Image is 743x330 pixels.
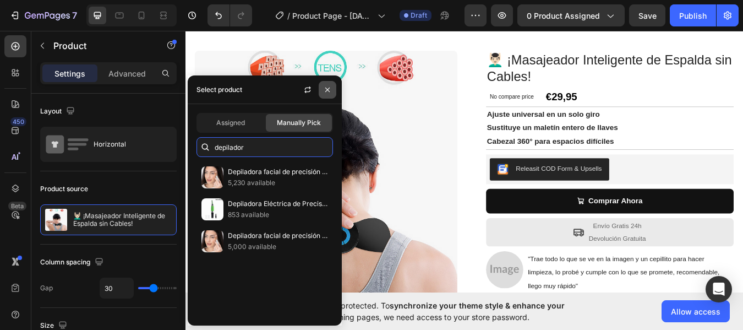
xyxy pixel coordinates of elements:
[40,283,53,293] div: Gap
[477,197,542,213] div: Comprar Ahora
[228,198,328,209] p: Depiladora Eléctrica de Precisión XPRO2
[228,209,328,220] p: 853 available
[108,68,146,79] p: Advanced
[40,255,106,270] div: Column spacing
[73,212,172,228] p: 💆🏻‍♂️ ¡Masajeador Inteligente de Espalda sin Cables!
[527,10,600,21] span: 0 product assigned
[356,264,400,309] img: 2237x1678
[357,113,512,123] strong: Sustituye un maletín entero de llaves
[72,9,77,22] p: 7
[517,4,625,26] button: 0 product assigned
[256,300,608,323] span: Your page is password protected. To when designing pages, we need access to your store password.
[4,4,82,26] button: 7
[411,10,427,20] span: Draft
[638,11,657,20] span: Save
[228,241,328,252] p: 5,000 available
[360,78,413,85] p: No compare price
[40,104,77,119] div: Layout
[357,98,491,107] strong: Ajuste universal en un solo giro
[256,301,565,322] span: synchronize your theme style & enhance your experience
[360,154,502,181] button: Releasit COD Form & Upsells
[53,39,147,52] p: Product
[670,4,716,26] button: Publish
[478,245,545,254] span: Devolución Gratuita
[623,297,641,315] button: Carousel Next Arrow
[185,28,743,296] iframe: Design area
[45,209,67,231] img: product feature img
[228,166,328,177] p: Depiladora facial de precisión indolora
[369,161,383,174] img: CKKYs5695_ICEAE=.webp
[8,202,26,210] div: Beta
[207,4,252,26] div: Undo/Redo
[10,117,26,126] div: 450
[679,10,707,21] div: Publish
[356,27,649,69] h1: 💆🏻‍♂️ ¡Masajeador Inteligente de Espalda sin Cables!
[483,230,540,239] span: Envío Gratis 24h
[201,166,223,188] img: collections
[40,184,88,194] div: Product source
[201,230,223,252] img: collections
[228,230,328,241] p: Depiladora facial de precisión indolora RECARGABLE
[196,137,333,157] input: Search in Settings & Advanced
[201,198,223,220] img: collections
[356,191,649,220] button: Comprar Ahora
[287,10,290,21] span: /
[406,269,632,310] span: "Trae todo lo que se ve en la imagen y un cepillito para hacer limpieza, lo probé y cumple con lo...
[292,10,373,21] span: Product Page - [DATE] 12:00:49
[671,306,720,317] span: Allow access
[629,4,665,26] button: Save
[277,118,321,128] span: Manually Pick
[391,161,493,172] div: Releasit COD Form & Upsells
[196,85,242,95] div: Select product
[216,118,245,128] span: Assigned
[706,276,732,302] div: Open Intercom Messenger
[426,69,465,94] div: €29,95
[100,278,133,298] input: Auto
[357,129,507,139] strong: Cabezal 360° para espacios difíciles
[228,177,328,188] p: 5,230 available
[94,132,161,157] div: Horizontal
[54,68,85,79] p: Settings
[662,300,730,322] button: Allow access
